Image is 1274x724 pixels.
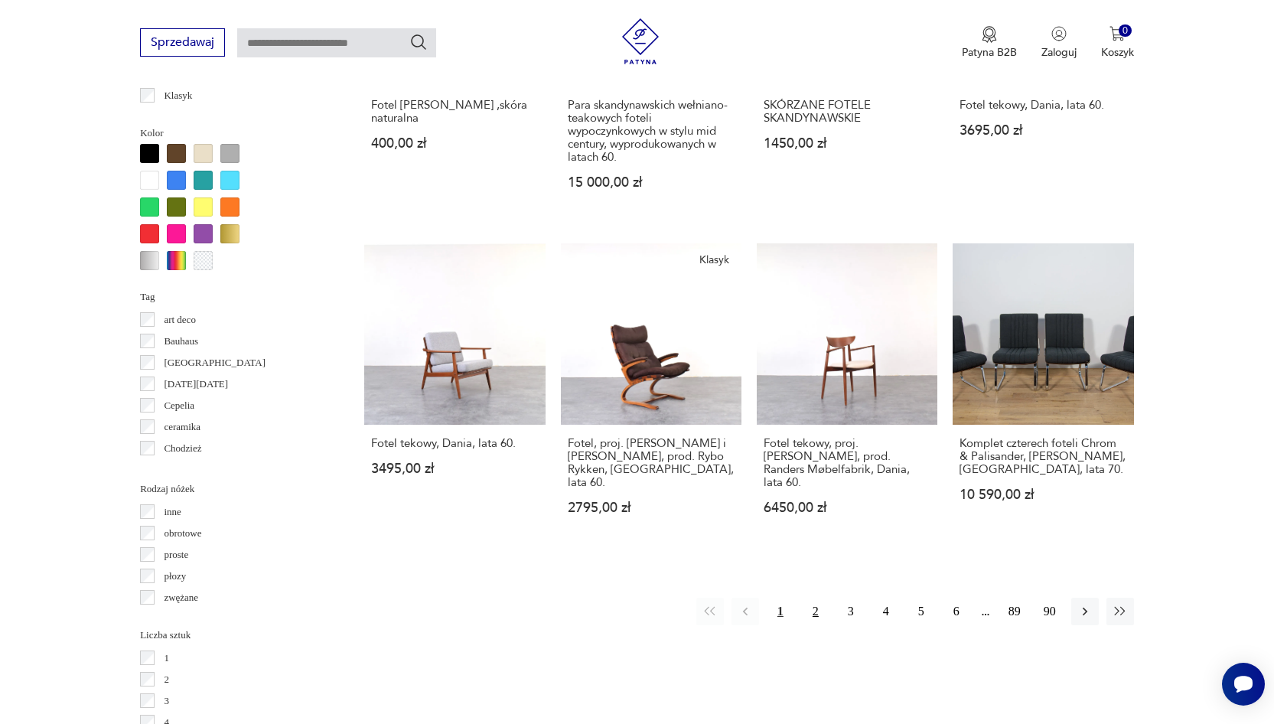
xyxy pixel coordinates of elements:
[767,598,794,625] button: 1
[764,501,930,514] p: 6450,00 zł
[164,525,201,542] p: obrotowe
[164,440,201,457] p: Chodzież
[164,311,196,328] p: art deco
[837,598,865,625] button: 3
[140,627,327,644] p: Liczba sztuk
[140,38,225,49] a: Sprzedawaj
[907,598,935,625] button: 5
[164,397,194,414] p: Cepelia
[960,99,1126,112] h3: Fotel tekowy, Dania, lata 60.
[764,137,930,150] p: 1450,00 zł
[164,693,169,709] p: 3
[757,243,937,543] a: Fotel tekowy, proj. Harry Østergaard, prod. Randers Møbelfabrik, Dania, lata 60.Fotel tekowy, pro...
[568,99,735,164] h3: Para skandynawskich wełniano-teakowych foteli wypoczynkowych w stylu mid century, wyprodukowanych...
[164,376,228,393] p: [DATE][DATE]
[140,125,327,142] p: Kolor
[960,124,1126,137] p: 3695,00 zł
[164,354,266,371] p: [GEOGRAPHIC_DATA]
[960,437,1126,476] h3: Komplet czterech foteli Chrom & Palisander, [PERSON_NAME], [GEOGRAPHIC_DATA], lata 70.
[962,26,1017,60] a: Ikona medaluPatyna B2B
[164,419,200,435] p: ceramika
[962,26,1017,60] button: Patyna B2B
[872,598,900,625] button: 4
[953,243,1133,543] a: Komplet czterech foteli Chrom & Palisander, Gordon Russel, Wielka Brytania, lata 70.Komplet czter...
[140,289,327,305] p: Tag
[140,28,225,57] button: Sprzedawaj
[371,99,538,125] h3: Fotel [PERSON_NAME] ,skóra naturalna
[960,488,1126,501] p: 10 590,00 zł
[164,87,192,104] p: Klasyk
[1101,45,1134,60] p: Koszyk
[1101,26,1134,60] button: 0Koszyk
[371,462,538,475] p: 3495,00 zł
[1119,24,1132,38] div: 0
[962,45,1017,60] p: Patyna B2B
[1001,598,1028,625] button: 89
[764,99,930,125] h3: SKÓRZANE FOTELE SKANDYNAWSKIE
[164,546,188,563] p: proste
[1051,26,1067,41] img: Ikonka użytkownika
[943,598,970,625] button: 6
[364,243,545,543] a: Fotel tekowy, Dania, lata 60.Fotel tekowy, Dania, lata 60.3495,00 zł
[1041,45,1077,60] p: Zaloguj
[371,137,538,150] p: 400,00 zł
[1036,598,1064,625] button: 90
[568,501,735,514] p: 2795,00 zł
[164,568,186,585] p: płozy
[409,33,428,51] button: Szukaj
[982,26,997,43] img: Ikona medalu
[568,176,735,189] p: 15 000,00 zł
[1222,663,1265,706] iframe: Smartsupp widget button
[1041,26,1077,60] button: Zaloguj
[164,650,169,667] p: 1
[764,437,930,489] h3: Fotel tekowy, proj. [PERSON_NAME], prod. Randers Møbelfabrik, Dania, lata 60.
[164,671,169,688] p: 2
[140,481,327,497] p: Rodzaj nóżek
[802,598,829,625] button: 2
[164,504,181,520] p: inne
[561,243,741,543] a: KlasykFotel, proj. Elsa i Nordahl Solheim, prod. Rybo Rykken, Norwegia, lata 60.Fotel, proj. [PER...
[371,437,538,450] h3: Fotel tekowy, Dania, lata 60.
[568,437,735,489] h3: Fotel, proj. [PERSON_NAME] i [PERSON_NAME], prod. Rybo Rykken, [GEOGRAPHIC_DATA], lata 60.
[164,461,200,478] p: Ćmielów
[617,18,663,64] img: Patyna - sklep z meblami i dekoracjami vintage
[164,333,198,350] p: Bauhaus
[164,589,198,606] p: zwężane
[1109,26,1125,41] img: Ikona koszyka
